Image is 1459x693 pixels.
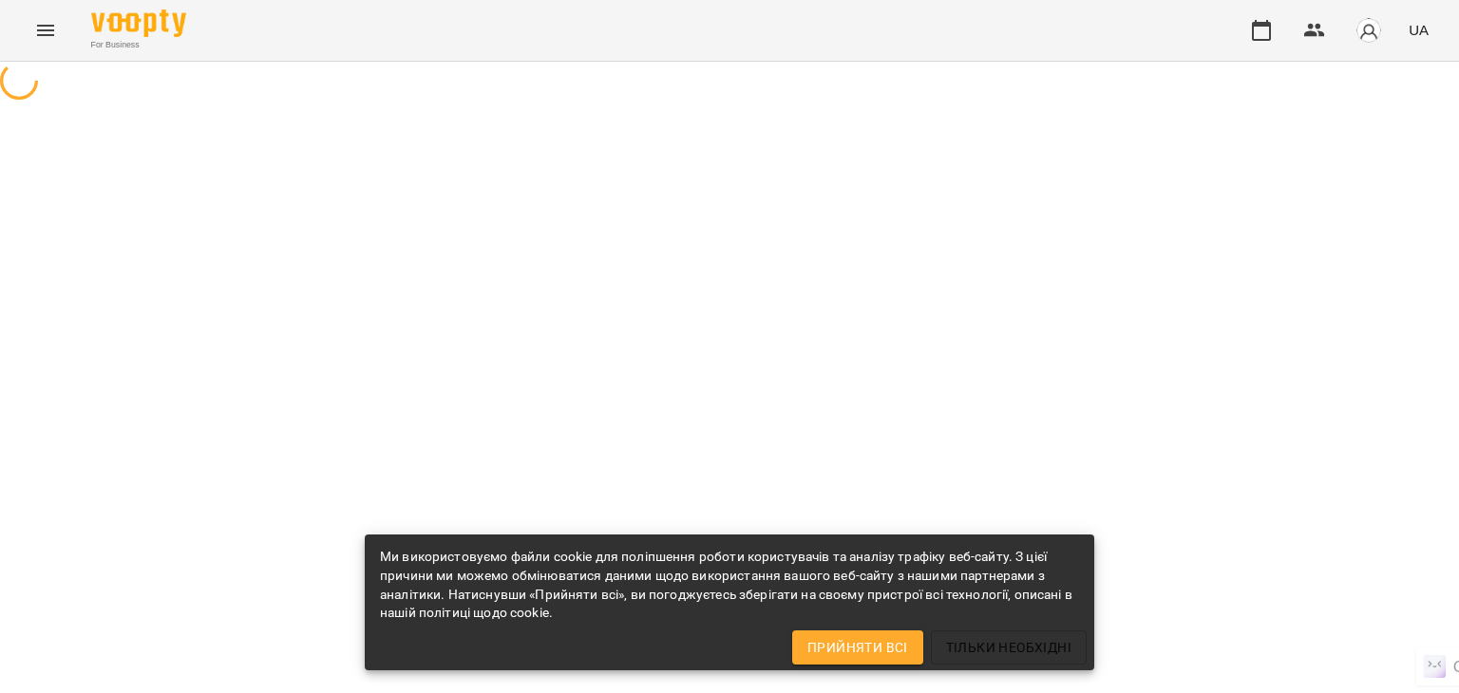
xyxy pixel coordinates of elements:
[91,9,186,37] img: Voopty Logo
[1401,12,1436,47] button: UA
[91,39,186,51] span: For Business
[1409,20,1429,40] span: UA
[23,8,68,53] button: Menu
[1355,17,1382,44] img: avatar_s.png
